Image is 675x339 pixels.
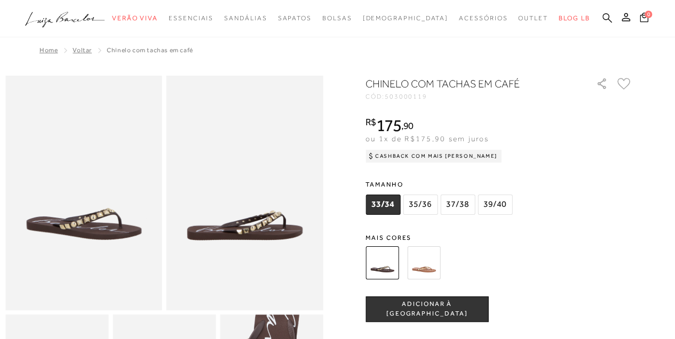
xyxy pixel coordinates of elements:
h1: CHINELO COM TACHAS EM CAFÉ [366,76,566,91]
img: image [166,76,323,310]
i: , [401,121,414,131]
span: Outlet [518,14,548,22]
a: categoryNavScreenReaderText [169,9,213,28]
span: ADICIONAR À [GEOGRAPHIC_DATA] [366,300,488,318]
a: categoryNavScreenReaderText [112,9,158,28]
span: 33/34 [366,195,400,215]
a: categoryNavScreenReaderText [322,9,352,28]
a: BLOG LB [559,9,590,28]
a: Voltar [73,46,92,54]
a: categoryNavScreenReaderText [224,9,267,28]
span: Tamanho [366,176,515,192]
span: ou 1x de R$175,90 sem juros [366,134,489,143]
span: Essenciais [169,14,213,22]
span: CHINELO COM TACHAS EM CAFÉ [107,46,193,54]
button: 0 [637,12,652,26]
span: 37/38 [440,195,475,215]
a: noSubCategoriesText [362,9,448,28]
span: Sandálias [224,14,267,22]
span: Sapatos [277,14,311,22]
img: image [5,76,162,310]
span: Bolsas [322,14,352,22]
span: 0 [645,11,652,18]
span: [DEMOGRAPHIC_DATA] [362,14,448,22]
img: CHINELO COM TACHAS EM CAFÉ [366,246,399,279]
div: Cashback com Mais [PERSON_NAME] [366,150,502,163]
span: 90 [403,120,414,131]
a: categoryNavScreenReaderText [518,9,548,28]
a: Home [39,46,58,54]
i: R$ [366,117,376,127]
img: CHINELO COM TACHAS EM CARAMELO [407,246,440,279]
button: ADICIONAR À [GEOGRAPHIC_DATA] [366,296,488,322]
div: CÓD: [366,93,579,100]
span: Acessórios [459,14,507,22]
span: Verão Viva [112,14,158,22]
a: categoryNavScreenReaderText [459,9,507,28]
span: 35/36 [403,195,438,215]
span: BLOG LB [559,14,590,22]
span: 175 [376,116,401,135]
span: 503000119 [385,93,427,100]
span: 39/40 [478,195,512,215]
a: categoryNavScreenReaderText [277,9,311,28]
span: Mais cores [366,235,632,241]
